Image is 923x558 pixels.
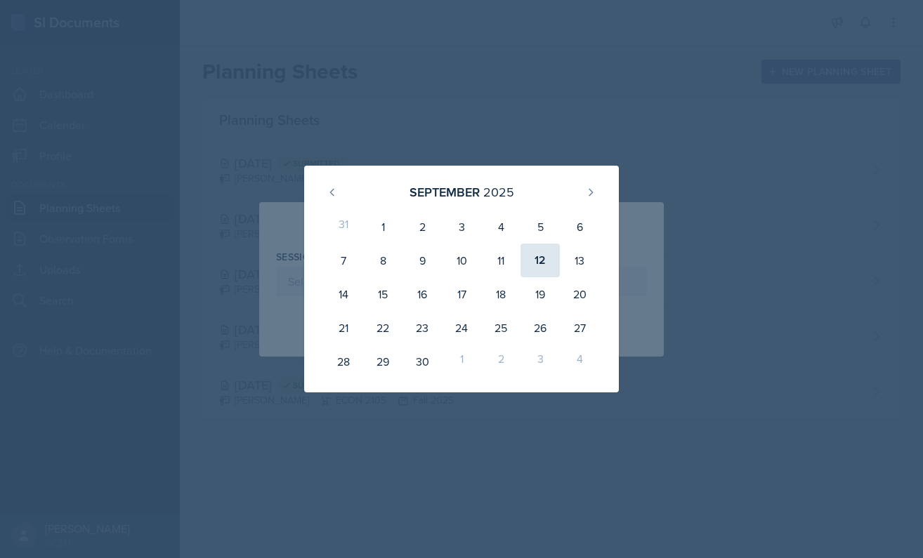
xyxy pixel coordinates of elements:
[560,277,599,311] div: 20
[481,345,521,378] div: 2
[560,311,599,345] div: 27
[560,210,599,244] div: 6
[442,244,481,277] div: 10
[324,311,363,345] div: 21
[324,210,363,244] div: 31
[402,345,442,378] div: 30
[521,244,560,277] div: 12
[521,311,560,345] div: 26
[363,345,402,378] div: 29
[363,244,402,277] div: 8
[442,210,481,244] div: 3
[481,210,521,244] div: 4
[402,244,442,277] div: 9
[442,311,481,345] div: 24
[481,311,521,345] div: 25
[363,210,402,244] div: 1
[363,311,402,345] div: 22
[560,345,599,378] div: 4
[402,277,442,311] div: 16
[521,210,560,244] div: 5
[442,345,481,378] div: 1
[410,182,480,201] div: September
[521,277,560,311] div: 19
[324,345,363,378] div: 28
[402,311,442,345] div: 23
[324,277,363,311] div: 14
[481,277,521,311] div: 18
[363,277,402,311] div: 15
[442,277,481,311] div: 17
[324,244,363,277] div: 7
[483,182,514,201] div: 2025
[481,244,521,277] div: 11
[521,345,560,378] div: 3
[402,210,442,244] div: 2
[560,244,599,277] div: 13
